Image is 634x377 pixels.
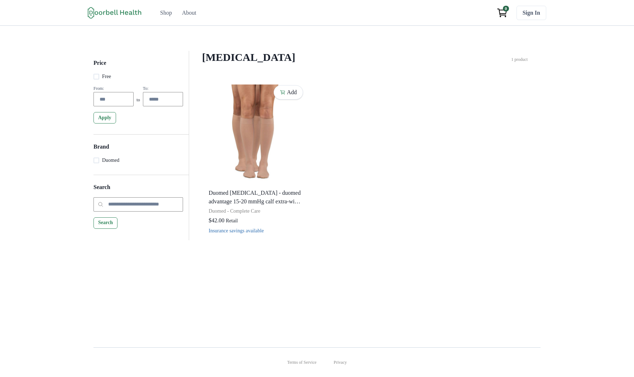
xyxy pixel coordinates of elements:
[209,189,302,206] p: Duomed [MEDICAL_DATA] - duomed advantage 15-20 mmHg calf extra-wide standard open toe almond large
[93,112,116,124] button: Apply
[206,83,305,184] img: sn5qqt7es0wneq38bujr51qjsxso
[206,83,305,239] a: Duomed [MEDICAL_DATA] - duomed advantage 15-20 mmHg calf extra-wide standard open toe almond larg...
[160,9,172,17] div: Shop
[93,143,183,156] h5: Brand
[156,6,176,20] a: Shop
[136,97,140,106] p: to
[226,217,238,224] p: Retail
[517,6,546,20] a: Sign In
[209,216,225,225] p: $42.00
[182,9,196,17] div: About
[202,51,511,64] h4: [MEDICAL_DATA]
[503,6,509,11] span: 0
[102,156,119,164] p: Duomed
[209,228,264,234] button: Insurance savings available
[274,85,303,100] button: Add
[287,359,317,366] a: Terms of Service
[334,359,347,366] a: Privacy
[93,217,117,229] button: Search
[178,6,201,20] a: About
[511,56,528,63] p: 1 product
[209,207,302,215] p: Duomed - Complete Care
[143,86,183,91] div: To:
[93,184,183,197] h5: Search
[93,59,183,73] h5: Price
[287,89,297,96] p: Add
[93,86,134,91] div: From:
[102,73,111,80] p: Free
[494,6,511,20] a: View cart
